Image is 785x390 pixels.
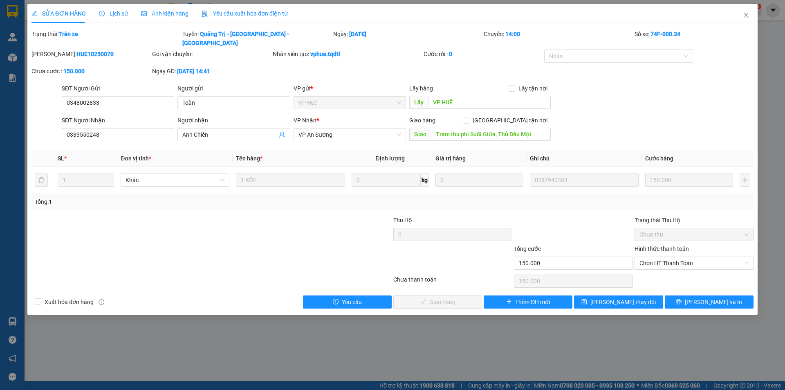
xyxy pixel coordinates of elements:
div: Trạng thái: [31,29,182,47]
span: info-circle [99,299,104,305]
b: 0 [449,51,452,57]
b: [DATE] [349,31,366,37]
span: Giao: [62,35,114,43]
div: Tổng: 1 [35,197,303,206]
span: Yêu cầu xuất hóa đơn điện tử [202,10,288,17]
span: Lấy tận nơi [515,84,551,93]
span: Giá trị hàng [435,155,466,162]
span: BÀ RỊA VŨNG TÀU [62,5,103,23]
span: close [743,12,749,18]
button: plusThêm ĐH mới [484,295,572,309]
div: Ngày: [332,29,483,47]
input: Dọc đường [428,96,551,109]
label: Hình thức thanh toán [635,246,689,252]
div: VP gửi [294,84,406,93]
span: Thu Hộ [393,217,412,223]
span: edit [31,11,37,16]
div: Nhân viên tạo: [273,50,422,59]
p: Gửi: [3,9,61,18]
span: Xuất hóa đơn hàng [41,298,97,307]
th: Ghi chú [527,151,642,167]
button: delete [35,174,48,187]
div: Gói vận chuyển: [152,50,271,59]
input: 0 [435,174,523,187]
span: VP Huế [298,97,401,109]
span: plus [506,299,512,305]
span: Lấy hàng [409,85,433,92]
span: picture [141,11,147,16]
button: save[PERSON_NAME] thay đổi [574,295,663,309]
span: Ảnh kiện hàng [141,10,188,17]
div: Ngày GD: [152,67,271,76]
button: exclamation-circleYêu cầu [303,295,392,309]
div: [PERSON_NAME]: [31,50,150,59]
span: printer [676,299,682,305]
span: SL [58,155,64,162]
span: 0 [30,56,35,65]
span: save [581,299,587,305]
span: VP An Sương [298,128,401,141]
button: Close [735,4,758,27]
div: Tuyến: [182,29,332,47]
span: [PERSON_NAME] và In [685,298,742,307]
span: 0 [16,46,21,55]
b: 14:00 [505,31,520,37]
input: 0 [645,174,733,187]
span: Định lượng [376,155,405,162]
span: CR: [2,46,14,55]
span: Tên hàng [236,155,262,162]
span: Lấy [409,96,428,109]
span: clock-circle [99,11,105,16]
span: CC: [21,46,33,55]
span: Thêm ĐH mới [515,298,550,307]
img: icon [202,11,208,17]
span: Chọn HT Thanh Toán [639,257,749,269]
b: 150.000 [63,68,85,74]
div: Người gửi [177,84,290,93]
span: VP Huế [17,9,43,18]
b: Trên xe [58,31,78,37]
span: 0932065083 [3,19,48,28]
span: Cước hàng [645,155,673,162]
span: Tổng cước [514,246,541,252]
div: Trạng thái Thu Hộ [635,216,754,225]
span: VP Nhận [294,117,316,124]
span: 100.000 [35,46,64,55]
span: Giao [409,128,431,141]
span: Đơn vị tính [121,155,151,162]
p: Nhận: [62,5,119,23]
b: vphue.tqdtl [310,51,340,57]
span: VŨNG TÀU [77,34,114,43]
span: [GEOGRAPHIC_DATA] tận nơi [469,116,551,125]
button: checkGiao hàng [393,295,482,309]
span: Lấy: [3,30,42,38]
div: Cước rồi : [424,50,543,59]
div: Số xe: [634,29,754,47]
input: VD: Bàn, Ghế [236,174,345,187]
div: Chưa cước : [31,67,150,76]
span: Khác [126,174,224,186]
button: plus [740,174,750,187]
span: VP HUẾ [16,29,42,38]
span: 0937452089 [62,24,107,33]
b: HUE10250070 [76,51,114,57]
div: SĐT Người Nhận [62,116,174,125]
input: Dọc đường [431,128,551,141]
span: kg [421,174,429,187]
span: Yêu cầu [342,298,362,307]
span: user-add [279,131,285,138]
input: Ghi Chú [530,174,639,187]
span: [PERSON_NAME] thay đổi [590,298,656,307]
div: SĐT Người Gửi [62,84,174,93]
button: printer[PERSON_NAME] và In [665,295,754,309]
div: Chưa thanh toán [392,275,513,289]
b: Quảng Trị - [GEOGRAPHIC_DATA] - [GEOGRAPHIC_DATA] [182,31,289,46]
span: Chưa thu [639,228,749,241]
div: Chuyến: [483,29,634,47]
span: exclamation-circle [333,299,339,305]
span: SỬA ĐƠN HÀNG [31,10,86,17]
b: [DATE] 14:41 [177,68,210,74]
span: Giao hàng [409,117,435,124]
div: Người nhận [177,116,290,125]
span: Thu hộ: [2,56,28,65]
